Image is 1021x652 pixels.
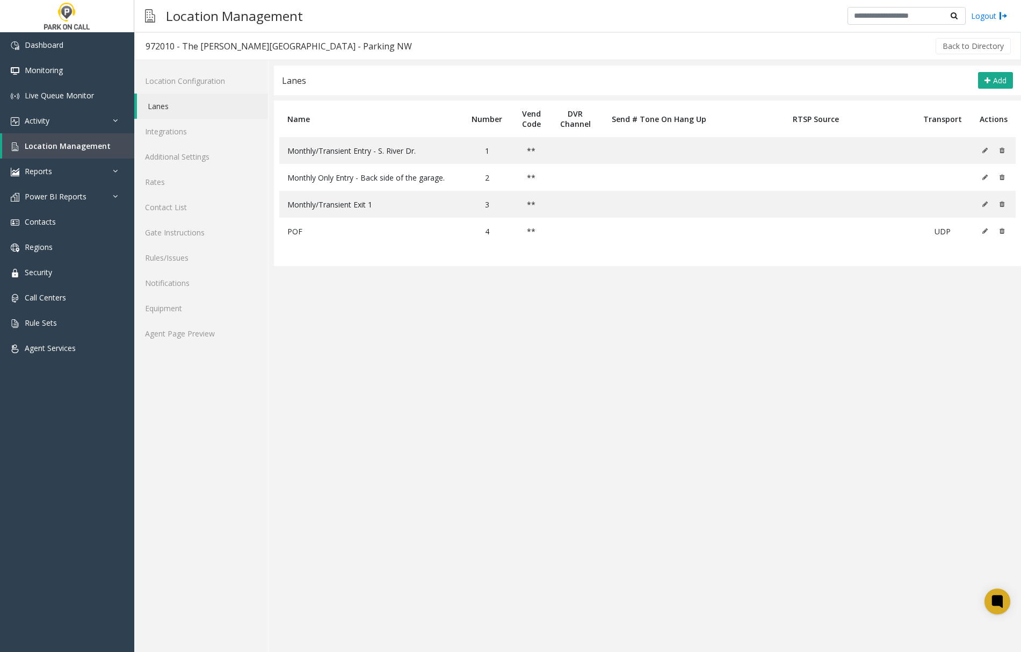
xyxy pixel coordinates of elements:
[11,41,19,50] img: 'icon'
[134,321,268,346] a: Agent Page Preview
[11,319,19,328] img: 'icon'
[25,292,66,303] span: Call Centers
[11,345,19,353] img: 'icon'
[134,245,268,270] a: Rules/Issues
[462,191,512,218] td: 3
[134,220,268,245] a: Gate Instructions
[137,94,268,119] a: Lanes
[145,3,155,29] img: pageIcon
[25,242,53,252] span: Regions
[11,117,19,126] img: 'icon'
[2,133,134,159] a: Location Management
[25,166,52,176] span: Reports
[134,296,268,321] a: Equipment
[25,191,86,202] span: Power BI Reports
[25,116,49,126] span: Activity
[936,38,1011,54] button: Back to Directory
[161,3,308,29] h3: Location Management
[11,142,19,151] img: 'icon'
[551,101,600,137] th: DVR Channel
[287,146,416,156] span: Monthly/Transient Entry - S. River Dr.
[134,144,268,169] a: Additional Settings
[600,101,718,137] th: Send # Tone On Hang Up
[279,101,462,137] th: Name
[999,10,1008,22] img: logout
[25,40,63,50] span: Dashboard
[25,217,56,227] span: Contacts
[512,101,551,137] th: Vend Code
[993,75,1006,85] span: Add
[718,101,914,137] th: RTSP Source
[25,90,94,101] span: Live Queue Monitor
[462,137,512,164] td: 1
[11,92,19,101] img: 'icon'
[914,218,972,245] td: UDP
[462,218,512,245] td: 4
[11,193,19,202] img: 'icon'
[146,39,412,53] div: 972010 - The [PERSON_NAME][GEOGRAPHIC_DATA] - Parking NW
[971,101,1016,137] th: Actions
[11,218,19,227] img: 'icon'
[134,119,268,144] a: Integrations
[11,67,19,75] img: 'icon'
[462,101,512,137] th: Number
[134,169,268,195] a: Rates
[134,68,268,94] a: Location Configuration
[11,269,19,277] img: 'icon'
[971,10,1008,22] a: Logout
[282,74,306,88] div: Lanes
[914,101,972,137] th: Transport
[11,168,19,176] img: 'icon'
[134,195,268,220] a: Contact List
[978,72,1013,89] button: Add
[11,294,19,303] img: 'icon'
[25,343,76,353] span: Agent Services
[287,199,372,210] span: Monthly/Transient Exit 1
[25,318,57,328] span: Rule Sets
[25,141,111,151] span: Location Management
[25,267,52,277] span: Security
[11,243,19,252] img: 'icon'
[462,164,512,191] td: 2
[287,173,445,183] span: Monthly Only Entry - Back side of the garage.
[287,226,302,237] span: POF
[134,270,268,296] a: Notifications
[25,65,63,75] span: Monitoring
